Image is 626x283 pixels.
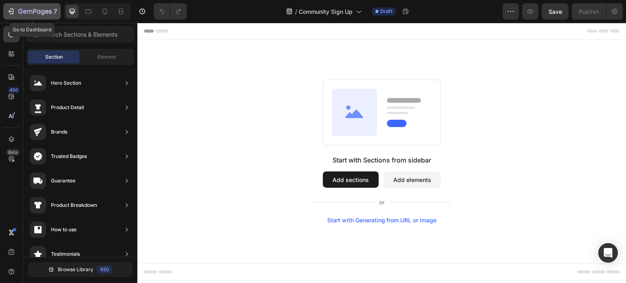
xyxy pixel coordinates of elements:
[58,266,93,273] span: Browse Library
[579,7,599,16] div: Publish
[598,243,618,263] div: Open Intercom Messenger
[51,177,75,185] div: Guarantee
[51,128,67,136] div: Brands
[572,3,606,20] button: Publish
[51,226,77,234] div: How to use
[51,79,81,87] div: Hero Section
[154,3,187,20] div: Undo/Redo
[97,53,116,61] span: Element
[26,26,134,42] input: Search Sections & Elements
[8,87,20,93] div: 450
[45,53,63,61] span: Section
[185,149,241,165] button: Add sections
[6,149,20,156] div: Beta
[53,7,57,16] p: 7
[51,250,80,258] div: Testimonials
[190,194,300,201] div: Start with Generating from URL or image
[246,149,304,165] button: Add elements
[295,7,297,16] span: /
[195,132,294,142] div: Start with Sections from sidebar
[299,7,353,16] span: Community Sign Up
[542,3,569,20] button: Save
[549,8,562,15] span: Save
[137,23,626,283] iframe: Design area
[28,262,132,277] button: Browse Library450
[51,103,84,112] div: Product Detail
[97,265,112,274] div: 450
[380,8,392,15] span: Draft
[3,3,61,20] button: 7
[51,152,87,160] div: Trusted Badges
[51,201,97,209] div: Product Breakdown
